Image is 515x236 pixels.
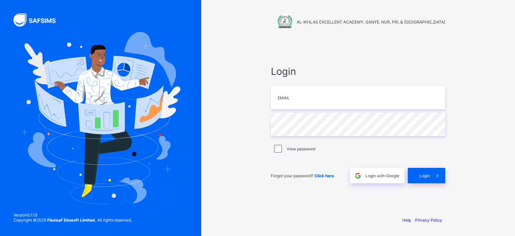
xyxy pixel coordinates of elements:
[365,173,399,178] span: Login with Google
[314,173,334,178] a: Click here
[402,218,411,223] a: Help
[415,218,442,223] a: Privacy Policy
[271,173,334,178] span: Forgot your password?
[287,146,315,151] label: View password
[21,32,180,204] img: Hero Image
[271,65,445,77] span: Login
[419,173,430,178] span: Login
[354,172,362,180] img: google.396cfc9801f0270233282035f929180a.svg
[297,19,445,25] span: AL-IKHLAS EXCELLENT ACADEMY, GANYE. NUR, PRI, & [GEOGRAPHIC_DATA]
[47,218,96,223] strong: Flexisaf Edusoft Limited.
[13,13,64,27] img: SAFSIMS Logo
[13,213,132,218] span: Version 0.1.19
[13,218,132,223] span: Copyright © 2025 All rights reserved.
